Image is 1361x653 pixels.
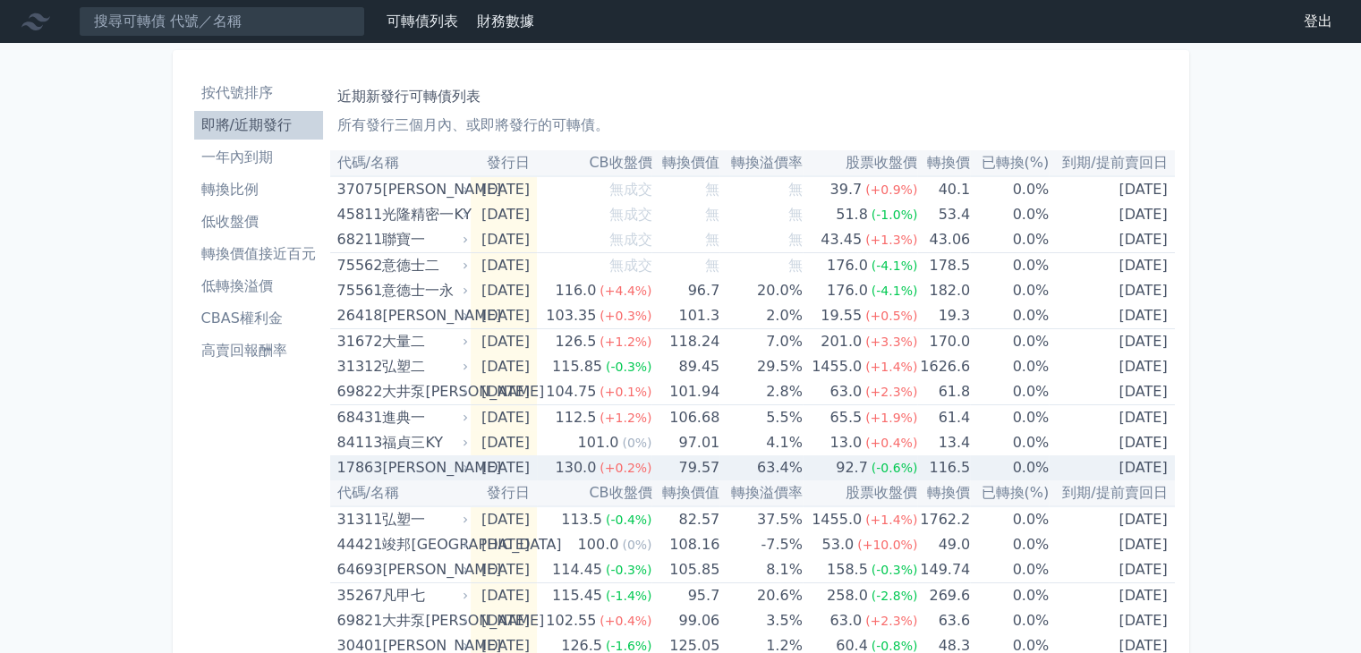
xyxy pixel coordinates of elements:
[1049,278,1174,303] td: [DATE]
[608,231,651,248] span: 無成交
[194,240,323,268] a: 轉換價值接近百元
[537,150,652,176] th: CB收盤價
[382,354,464,379] div: 弘塑二
[471,253,537,279] td: [DATE]
[600,461,651,475] span: (+0.2%)
[817,329,865,354] div: 201.0
[382,329,464,354] div: 大量二
[79,6,365,37] input: 搜尋可轉債 代號／名稱
[382,532,464,557] div: 竣邦[GEOGRAPHIC_DATA]
[194,243,323,265] li: 轉換價值接近百元
[970,557,1049,583] td: 0.0%
[651,405,719,431] td: 106.68
[651,583,719,609] td: 95.7
[917,608,970,633] td: 63.6
[606,639,652,653] span: (-1.6%)
[970,379,1049,405] td: 0.0%
[622,538,651,552] span: (0%)
[788,231,803,248] span: 無
[823,278,872,303] div: 176.0
[651,480,719,506] th: 轉換價值
[382,253,464,278] div: 意德士二
[1049,557,1174,583] td: [DATE]
[194,276,323,297] li: 低轉換溢價
[337,329,379,354] div: 31672
[574,430,623,455] div: 101.0
[606,589,652,603] span: (-1.4%)
[970,506,1049,532] td: 0.0%
[719,506,803,532] td: 37.5%
[719,303,803,329] td: 2.0%
[337,507,379,532] div: 31311
[1049,583,1174,609] td: [DATE]
[872,589,918,603] span: (-2.8%)
[865,309,917,323] span: (+0.5%)
[651,278,719,303] td: 96.7
[608,181,651,198] span: 無成交
[600,385,651,399] span: (+0.1%)
[872,284,918,298] span: (-4.1%)
[651,430,719,455] td: 97.01
[337,278,379,303] div: 75561
[471,227,537,253] td: [DATE]
[337,379,379,404] div: 69822
[970,583,1049,609] td: 0.0%
[970,253,1049,279] td: 0.0%
[651,354,719,379] td: 89.45
[471,329,537,355] td: [DATE]
[719,278,803,303] td: 20.0%
[1049,379,1174,405] td: [DATE]
[337,354,379,379] div: 31312
[719,480,803,506] th: 轉換溢價率
[337,253,379,278] div: 75562
[651,557,719,583] td: 105.85
[382,583,464,608] div: 凡甲七
[719,557,803,583] td: 8.1%
[803,150,918,176] th: 股票收盤價
[917,430,970,455] td: 13.4
[606,513,652,527] span: (-0.4%)
[917,506,970,532] td: 1762.2
[719,608,803,633] td: 3.5%
[788,206,803,223] span: 無
[337,227,379,252] div: 68211
[808,354,865,379] div: 1455.0
[537,480,652,506] th: CB收盤價
[719,455,803,480] td: 63.4%
[832,455,872,480] div: 92.7
[194,79,323,107] a: 按代號排序
[872,563,918,577] span: (-0.3%)
[549,583,606,608] div: 115.45
[705,231,719,248] span: 無
[551,329,600,354] div: 126.5
[542,608,600,633] div: 102.55
[917,455,970,480] td: 116.5
[719,354,803,379] td: 29.5%
[382,202,464,227] div: 光隆精密一KY
[917,557,970,583] td: 149.74
[471,202,537,227] td: [DATE]
[826,405,865,430] div: 65.5
[337,557,379,582] div: 64693
[337,114,1168,136] p: 所有發行三個月內、或即將發行的可轉債。
[382,177,464,202] div: [PERSON_NAME]
[872,639,918,653] span: (-0.8%)
[382,278,464,303] div: 意德士一永
[719,150,803,176] th: 轉換溢價率
[471,150,537,176] th: 發行日
[600,309,651,323] span: (+0.3%)
[872,208,918,222] span: (-1.0%)
[865,335,917,349] span: (+3.3%)
[337,455,379,480] div: 17863
[823,253,872,278] div: 176.0
[600,284,651,298] span: (+4.4%)
[382,227,464,252] div: 聯寶一
[865,182,917,197] span: (+0.9%)
[970,150,1049,176] th: 已轉換(%)
[788,257,803,274] span: 無
[719,405,803,431] td: 5.5%
[471,405,537,431] td: [DATE]
[917,405,970,431] td: 61.4
[1049,176,1174,202] td: [DATE]
[471,354,537,379] td: [DATE]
